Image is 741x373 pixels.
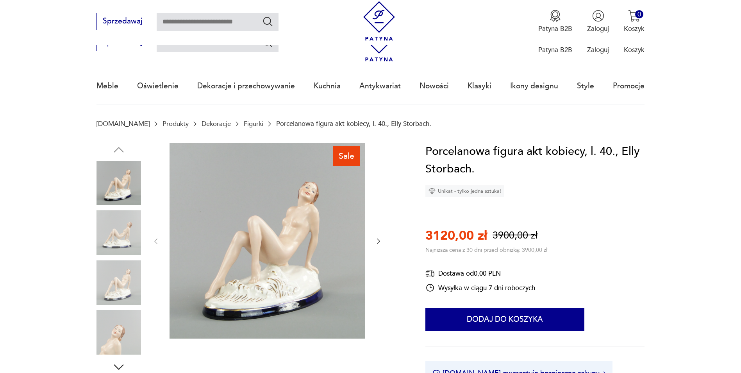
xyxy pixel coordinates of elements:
[420,68,449,104] a: Nowości
[493,229,537,242] p: 3900,00 zł
[314,68,341,104] a: Kuchnia
[244,120,263,127] a: Figurki
[425,143,645,178] h1: Porcelanowa figura akt kobiecy, l. 40., Elly Storbach.
[635,10,643,18] div: 0
[425,283,535,292] div: Wysyłka w ciągu 7 dni roboczych
[96,161,141,205] img: Zdjęcie produktu Porcelanowa figura akt kobiecy, l. 40., Elly Storbach.
[96,40,149,46] a: Sprzedawaj
[359,1,399,41] img: Patyna - sklep z meblami i dekoracjami vintage
[577,68,594,104] a: Style
[96,210,141,255] img: Zdjęcie produktu Porcelanowa figura akt kobiecy, l. 40., Elly Storbach.
[549,10,561,22] img: Ikona medalu
[96,310,141,355] img: Zdjęcie produktu Porcelanowa figura akt kobiecy, l. 40., Elly Storbach.
[96,13,149,30] button: Sprzedawaj
[587,24,609,33] p: Zaloguj
[624,24,645,33] p: Koszyk
[425,227,487,244] p: 3120,00 zł
[592,10,604,22] img: Ikonka użytkownika
[202,120,231,127] a: Dekoracje
[628,10,640,22] img: Ikona koszyka
[333,146,360,166] div: Sale
[425,269,435,278] img: Ikona dostawy
[613,68,645,104] a: Promocje
[510,68,558,104] a: Ikony designu
[96,19,149,25] a: Sprzedawaj
[262,37,273,48] button: Szukaj
[276,120,431,127] p: Porcelanowa figura akt kobiecy, l. 40., Elly Storbach.
[587,10,609,33] button: Zaloguj
[425,308,584,331] button: Dodaj do koszyka
[96,68,118,104] a: Meble
[624,45,645,54] p: Koszyk
[624,10,645,33] button: 0Koszyk
[468,68,491,104] a: Klasyki
[429,188,436,195] img: Ikona diamentu
[538,10,572,33] button: Patyna B2B
[96,120,150,127] a: [DOMAIN_NAME]
[197,68,295,104] a: Dekoracje i przechowywanie
[137,68,179,104] a: Oświetlenie
[425,246,547,254] p: Najniższa cena z 30 dni przed obniżką: 3900,00 zł
[587,45,609,54] p: Zaloguj
[538,24,572,33] p: Patyna B2B
[359,68,401,104] a: Antykwariat
[425,185,504,197] div: Unikat - tylko jedna sztuka!
[96,260,141,305] img: Zdjęcie produktu Porcelanowa figura akt kobiecy, l. 40., Elly Storbach.
[538,45,572,54] p: Patyna B2B
[425,269,535,278] div: Dostawa od 0,00 PLN
[170,143,365,339] img: Zdjęcie produktu Porcelanowa figura akt kobiecy, l. 40., Elly Storbach.
[162,120,189,127] a: Produkty
[538,10,572,33] a: Ikona medaluPatyna B2B
[262,16,273,27] button: Szukaj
